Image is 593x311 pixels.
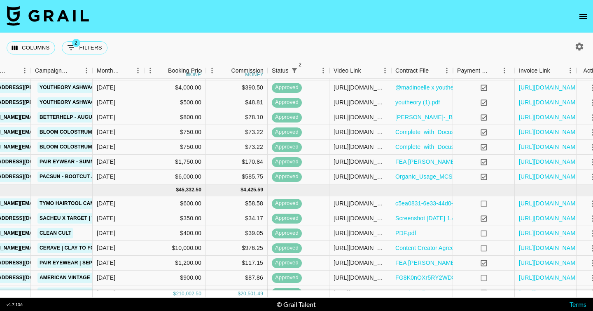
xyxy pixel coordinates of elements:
div: $1,750.00 [144,155,206,170]
a: [URL][DOMAIN_NAME] [519,172,581,181]
a: [URL][DOMAIN_NAME] [519,244,581,252]
div: https://www.instagram.com/reel/DOWZm8KkUcf/ [334,259,387,267]
a: Betterhelp - August [37,112,101,123]
div: https://www.youtube.com/watch?v=pHSLZ6oRh7w [334,288,387,297]
span: 2 [72,39,80,47]
div: $39.05 [206,226,268,241]
div: $585.75 [206,170,268,184]
button: Sort [219,65,231,76]
div: Commission [231,63,264,79]
div: https://www.tiktok.com/@ally.put/video/7551124362200485133 [334,214,387,222]
div: $73.22 [206,140,268,155]
span: 2 [296,61,304,69]
a: Bloom Colostrum | 1 of 2 - August [37,142,140,152]
div: $ [240,186,243,193]
div: money [245,72,264,77]
div: $92.74 [206,285,268,300]
div: https://www.instagram.com/reel/DNgZahByPzV/?igsh=MWdtbmN0Z21qazZsaw== [334,98,387,106]
a: FEA [PERSON_NAME] x Pair Eyewear 2025 Campaign Agreement.pdf [395,259,581,267]
a: American Vintage | September [37,273,128,283]
div: Campaign (Type) [35,63,69,79]
div: Contract File [395,63,429,79]
div: https://www.instagram.com/p/DNTy9V7SLl3/?img_index=1 [334,172,387,181]
button: Menu [144,64,156,77]
a: Pair Eyewear | September [37,258,116,268]
div: Month Due [93,63,144,79]
div: $390.50 [206,80,268,95]
div: $1,200.00 [144,256,206,271]
button: Menu [441,64,453,77]
div: $48.81 [206,95,268,110]
button: Sort [7,65,19,76]
span: approved [272,244,302,252]
a: [URL][DOMAIN_NAME] [519,229,581,237]
div: Video Link [329,63,391,79]
button: Menu [564,64,577,77]
a: Bloom Colostrum | 2 of 2 - August [37,127,140,137]
div: $500.00 [144,95,206,110]
div: $600.00 [144,196,206,211]
div: 45,332.50 [179,186,201,193]
div: Video Link [334,63,361,79]
a: Dossier | September [37,287,100,298]
button: Menu [80,64,93,77]
button: Select columns [7,41,55,54]
div: https://www.instagram.com/p/DNyMZev3EEu/ [334,128,387,136]
span: approved [272,99,302,106]
div: $170.84 [206,155,268,170]
div: Status [268,63,329,79]
a: Terms [570,300,586,308]
a: Organic_Usage_MCSA_Influencer_Endorsement_Pol.pdf [395,172,546,181]
button: Sort [300,65,312,76]
div: Sep '25 [97,199,115,207]
button: Show filters [289,65,300,76]
a: [URL][DOMAIN_NAME] [519,128,581,136]
div: $900.00 [144,271,206,285]
div: Invoice Link [519,63,550,79]
a: Complete_with_Docusign_Meredith_Good_x_Bloom.pdf [395,128,542,136]
div: Aug '25 [97,172,115,181]
span: approved [272,274,302,282]
div: $78.10 [206,110,268,125]
div: Aug '25 [97,143,115,151]
div: $10,000.00 [144,241,206,256]
div: money [186,72,205,77]
div: Aug '25 [97,83,115,92]
div: https://www.instagram.com/reel/DNgZahByPzV/?igsh=MWdtbmN0Z21qazZsaw== [334,83,387,92]
div: 4,425.59 [243,186,263,193]
div: Status [272,63,289,79]
a: [URL][DOMAIN_NAME] [519,259,581,267]
button: Menu [206,64,218,77]
a: [URL][DOMAIN_NAME] [519,143,581,151]
a: Sacheu x Target | Viral Lip Liner [37,213,135,224]
div: Aug '25 [97,158,115,166]
span: approved [272,143,302,151]
a: Pacsun - Bootcut Jeans [37,172,110,182]
span: approved [272,214,302,222]
a: Clean Cult [37,228,73,238]
div: $6,000.00 [144,170,206,184]
div: https://www.instagram.com/p/DPO-V7tiTVN/?img_index=7 [334,273,387,282]
button: Show filters [62,41,107,54]
a: TYMO Hairtool Campaign [37,198,112,209]
a: Complete_with_Docusign_Meredith_Good_x_Bloom.pdf [395,143,542,151]
a: CeraVe | Clay To Foam [37,243,104,253]
button: Sort [156,65,168,76]
a: youtheory (1).pdf [395,98,440,106]
button: Sort [429,65,440,76]
div: Sep '25 [97,214,115,222]
div: https://www.instagram.com/p/DNYsQLHxM6L/ [334,158,387,166]
a: Youtheory Ashwagandha [37,82,115,93]
a: c5ea0831-6e33-44d0-8062-d2ee8d4bb2b3.png [395,199,519,207]
div: $73.22 [206,125,268,140]
span: approved [272,84,302,92]
a: PDF.pdf [395,229,416,237]
div: Aug '25 [97,128,115,136]
a: [URL][DOMAIN_NAME] [519,113,581,121]
a: [URL][DOMAIN_NAME] [519,83,581,92]
div: Sep '25 [97,273,115,282]
div: https://www.instagram.com/reel/DO_3NKlj5Zw/ [334,199,387,207]
button: Sort [361,65,373,76]
a: [URL][DOMAIN_NAME] [519,288,581,297]
div: $350.00 [144,211,206,226]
